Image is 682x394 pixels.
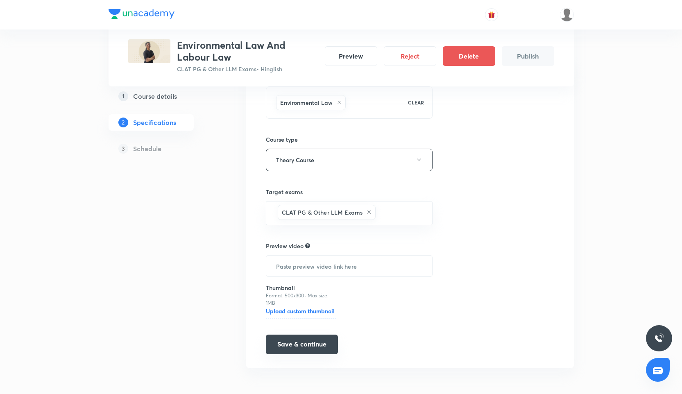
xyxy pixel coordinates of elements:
button: Preview [325,46,377,66]
input: Paste preview video link here [266,256,433,276]
button: Open [428,212,429,214]
img: Company Logo [109,9,174,19]
p: Format: 500x300 · Max size: 1MB [266,292,336,307]
p: 1 [118,91,128,101]
h5: Course details [133,91,177,101]
p: 3 [118,144,128,154]
h5: Schedule [133,144,161,154]
img: Samridhya Pal [560,8,574,22]
a: Company Logo [109,9,174,21]
button: Publish [502,46,554,66]
a: 1Course details [109,88,220,104]
h6: Upload custom thumbnail [266,307,336,319]
h3: Environmental Law And Labour Law [177,39,318,63]
h6: Preview video [266,242,304,250]
p: 2 [118,118,128,127]
img: ttu [654,333,664,343]
p: CLEAR [408,99,424,106]
button: Theory Course [266,149,433,171]
div: Explain about your course, what you’ll be teaching, how it will help learners in their preparation [305,242,310,249]
img: 9A2A4F05-99B5-4633-AD37-7D9CF4B609CA_plus.png [128,39,170,63]
h6: Course type [266,135,433,144]
p: CLAT PG & Other LLM Exams • Hinglish [177,65,318,73]
h5: Specifications [133,118,176,127]
h6: CLAT PG & Other LLM Exams [282,208,363,217]
button: Delete [443,46,495,66]
h6: Thumbnail [266,283,336,292]
button: Reject [384,46,436,66]
h6: Target exams [266,188,433,196]
img: avatar [488,11,495,18]
button: avatar [485,8,498,21]
h6: Environmental Law [280,98,333,107]
button: Save & continue [266,335,338,354]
